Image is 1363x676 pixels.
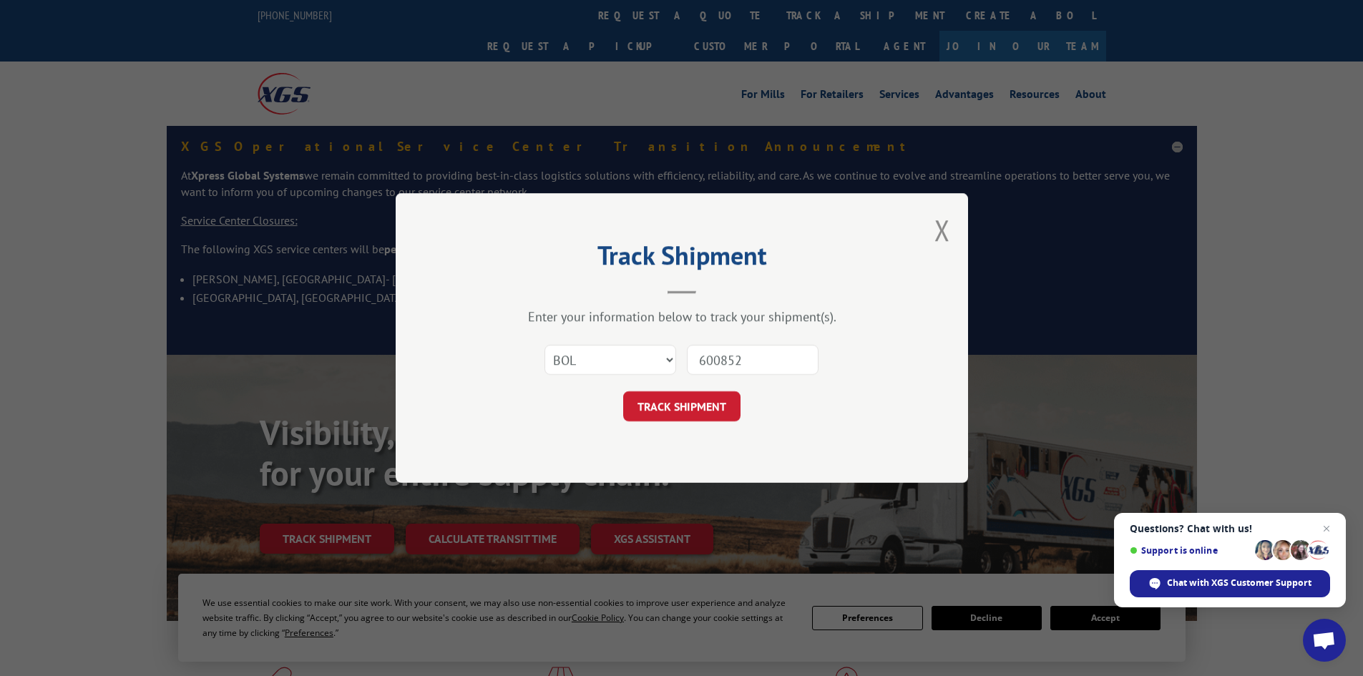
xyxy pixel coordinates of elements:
button: TRACK SHIPMENT [623,391,741,421]
a: Open chat [1303,619,1346,662]
span: Chat with XGS Customer Support [1167,577,1311,589]
div: Enter your information below to track your shipment(s). [467,308,897,325]
span: Support is online [1130,545,1250,556]
span: Questions? Chat with us! [1130,523,1330,534]
input: Number(s) [687,345,819,375]
span: Chat with XGS Customer Support [1130,570,1330,597]
button: Close modal [934,211,950,249]
h2: Track Shipment [467,245,897,273]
